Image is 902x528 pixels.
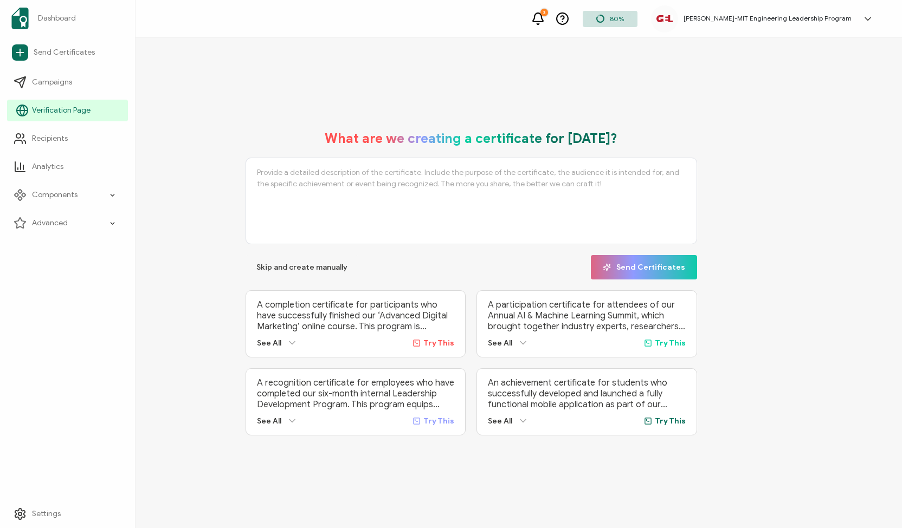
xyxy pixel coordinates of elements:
span: Verification Page [32,105,91,116]
div: 3 [540,9,548,16]
span: Try This [423,338,454,348]
button: Send Certificates [591,255,697,279]
img: sertifier-logomark-colored.svg [11,8,29,29]
a: Analytics [7,156,128,178]
button: Skip and create manually [246,255,358,279]
p: A completion certificate for participants who have successfully finished our ‘Advanced Digital Ma... [257,299,455,332]
span: Try This [655,338,686,348]
span: Recipients [32,133,68,144]
span: See All [488,416,512,426]
span: See All [488,338,512,348]
h5: [PERSON_NAME]-MIT Engineering Leadership Program [684,15,852,22]
span: Try This [655,416,686,426]
p: An achievement certificate for students who successfully developed and launched a fully functiona... [488,377,686,410]
span: Dashboard [38,13,76,24]
a: Settings [7,503,128,525]
a: Send Certificates [7,40,128,65]
span: See All [257,338,281,348]
a: Recipients [7,128,128,149]
p: A recognition certificate for employees who have completed our six-month internal Leadership Deve... [257,377,455,410]
span: Analytics [32,161,63,172]
span: 80% [610,15,624,23]
span: Settings [32,509,61,519]
h1: What are we creating a certificate for [DATE]? [325,131,617,147]
span: Send Certificates [34,47,95,58]
span: Try This [423,416,454,426]
a: Dashboard [7,3,128,34]
span: Send Certificates [603,263,685,271]
img: 1932ce64-77af-42d9-bdb5-e9a928dffb02.jpeg [656,15,673,22]
iframe: Chat Widget [848,476,902,528]
span: Campaigns [32,77,72,88]
span: See All [257,416,281,426]
p: A participation certificate for attendees of our Annual AI & Machine Learning Summit, which broug... [488,299,686,332]
a: Verification Page [7,100,128,121]
span: Skip and create manually [256,264,347,271]
span: Components [32,190,78,200]
a: Campaigns [7,71,128,93]
span: Advanced [32,218,68,229]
